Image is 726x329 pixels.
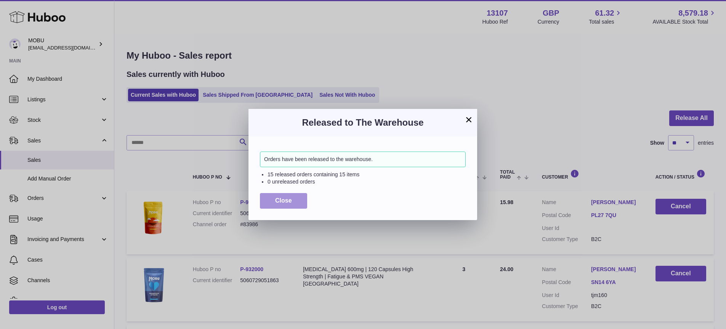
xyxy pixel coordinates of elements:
[260,117,466,129] h3: Released to The Warehouse
[464,115,473,124] button: ×
[268,178,466,185] li: 0 unreleased orders
[268,171,466,178] li: 15 released orders containing 15 items
[260,193,307,209] button: Close
[275,197,292,204] span: Close
[260,152,466,167] div: Orders have been released to the warehouse.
